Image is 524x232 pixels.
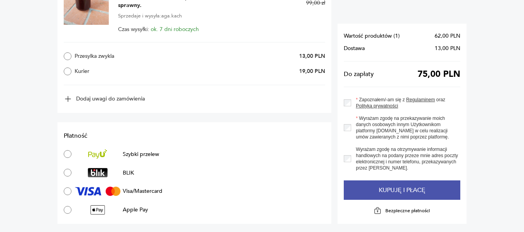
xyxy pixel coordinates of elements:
p: Szybki przelew [123,151,159,158]
label: Przesylka zwykla [64,52,175,60]
span: 13,00 PLN [435,45,460,52]
input: Szybki przelewSzybki przelew [64,150,71,158]
img: Visa/Mastercard [75,187,120,196]
span: Do zapłaty [344,71,374,77]
span: Wartość produktów ( 1 ) [344,33,400,39]
span: Sprzedaje i wysyła: aga.kach [118,12,182,20]
button: Dodaj uwagi do zamówienia [64,95,145,103]
h2: Płatność [64,132,325,140]
button: Kupuję i płacę [344,180,460,200]
label: Zapoznałem/-am się z oraz [351,97,460,109]
img: Ikona kłódki [374,207,381,215]
img: Szybki przelew [88,149,107,159]
p: Visa/Mastercard [123,187,162,195]
a: Regulaminem [406,97,435,102]
input: Apple PayApple Pay [64,206,71,214]
span: Czas wysyłki: [118,26,199,33]
label: Wyrażam zgodę na otrzymywanie informacji handlowych na podany przeze mnie adres poczty elektronic... [351,146,460,171]
input: BLIKBLIK [64,169,71,177]
img: BLIK [88,168,108,177]
label: Wyrażam zgodę na przekazywanie moich danych osobowych innym Użytkownikom platformy [DOMAIN_NAME] ... [351,115,460,140]
img: Apple Pay [91,205,105,215]
p: Bezpieczne płatności [385,208,430,214]
label: Kurier [64,68,175,75]
p: BLIK [123,169,134,177]
input: Kurier [64,68,71,75]
span: ok. 7 dni roboczych [151,26,199,33]
p: 19,00 PLN [299,68,325,75]
input: Przesylka zwykla [64,52,71,60]
span: Dostawa [344,45,365,52]
a: Polityką prywatności [356,103,398,109]
span: 75,00 PLN [418,71,460,77]
input: Visa/MastercardVisa/Mastercard [64,187,71,195]
span: 62,00 PLN [435,33,460,39]
p: Apple Pay [123,206,148,213]
p: 13,00 PLN [299,52,325,60]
